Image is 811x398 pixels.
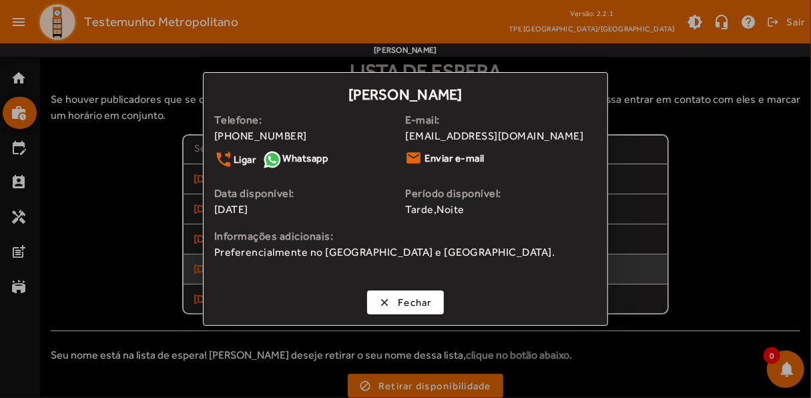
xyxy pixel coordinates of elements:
span: Preferencialmente no [GEOGRAPHIC_DATA] e [GEOGRAPHIC_DATA]. [214,244,597,260]
a: Whatsapp [262,150,328,170]
span: [EMAIL_ADDRESS][DOMAIN_NAME] [406,128,597,144]
mat-icon: phone_forwarded [214,150,230,169]
mat-icon: email [406,150,422,166]
span: Tarde,Noite [406,202,597,218]
span: [DATE] [214,202,406,218]
h1: [PERSON_NAME] [204,73,608,112]
img: Whatsapp [262,150,282,170]
a: Ligar [214,150,256,169]
strong: Data disponível: [214,186,406,202]
button: Fechar [367,290,444,315]
strong: Telefone: [214,112,406,128]
span: Fechar [398,295,432,311]
strong: Informações adicionais: [214,228,597,244]
strong: E-mail: [406,112,597,128]
div: [PHONE_NUMBER] [214,128,406,144]
a: Enviar e-mail [406,150,485,166]
strong: Período disponível: [406,186,597,202]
